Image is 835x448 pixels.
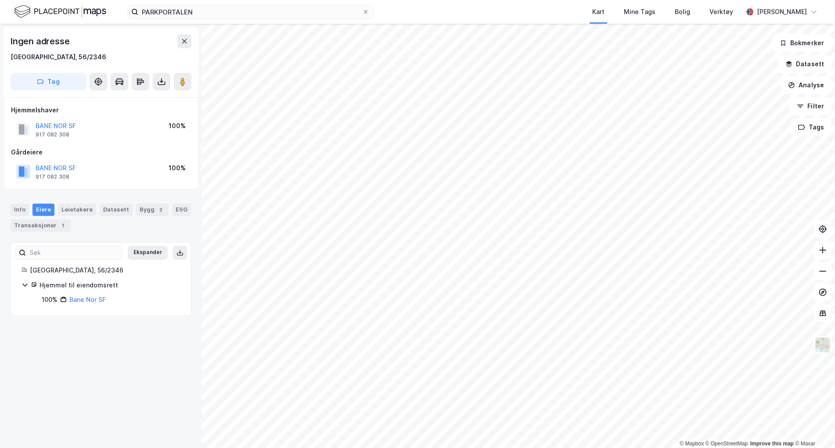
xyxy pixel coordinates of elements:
[814,337,831,353] img: Z
[709,7,733,17] div: Verktøy
[592,7,605,17] div: Kart
[11,204,29,216] div: Info
[705,441,748,447] a: OpenStreetMap
[680,441,704,447] a: Mapbox
[11,219,71,232] div: Transaksjoner
[58,221,67,230] div: 1
[136,204,169,216] div: Bygg
[30,265,180,276] div: [GEOGRAPHIC_DATA], 56/2346
[128,246,168,260] button: Ekspander
[36,173,69,180] div: 917 082 308
[26,246,122,259] input: Søk
[11,105,191,115] div: Hjemmelshaver
[781,76,831,94] button: Analyse
[778,55,831,73] button: Datasett
[40,280,180,290] div: Hjemmel til eiendomsrett
[11,52,106,62] div: [GEOGRAPHIC_DATA], 56/2346
[791,118,831,136] button: Tags
[36,131,69,138] div: 917 082 308
[100,204,133,216] div: Datasett
[169,163,186,173] div: 100%
[169,121,186,131] div: 100%
[11,34,71,48] div: Ingen adresse
[675,7,690,17] div: Bolig
[791,406,835,448] div: Kontrollprogram for chat
[58,204,96,216] div: Leietakere
[772,34,831,52] button: Bokmerker
[791,406,835,448] iframe: Chat Widget
[757,7,807,17] div: [PERSON_NAME]
[750,441,794,447] a: Improve this map
[11,73,86,90] button: Tag
[172,204,191,216] div: ESG
[11,147,191,158] div: Gårdeiere
[42,294,58,305] div: 100%
[789,97,831,115] button: Filter
[14,4,106,19] img: logo.f888ab2527a4732fd821a326f86c7f29.svg
[138,5,362,18] input: Søk på adresse, matrikkel, gårdeiere, leietakere eller personer
[156,205,165,214] div: 2
[624,7,655,17] div: Mine Tags
[32,204,54,216] div: Eiere
[69,296,106,303] a: Bane Nor SF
